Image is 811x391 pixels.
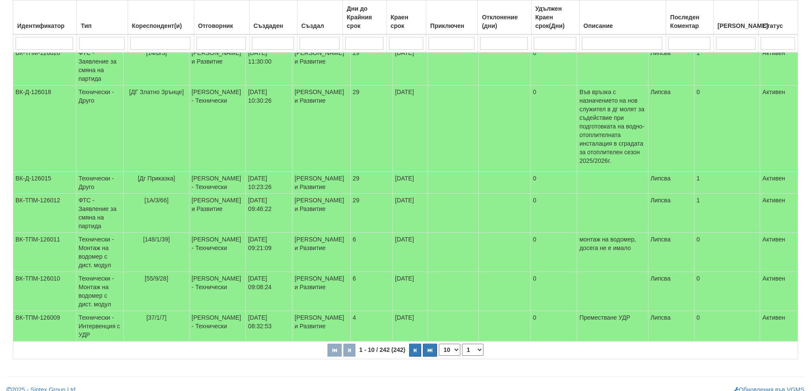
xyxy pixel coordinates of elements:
[13,172,77,194] td: ВК-Д-126015
[292,272,350,311] td: [PERSON_NAME] и Развитие
[668,11,711,32] div: Последен Коментар
[713,0,759,35] th: Брой Файлове: No sort applied, activate to apply an ascending sort
[76,86,124,172] td: Технически - Друго
[13,0,77,35] th: Идентификатор: No sort applied, activate to apply an ascending sort
[345,3,384,32] div: Дни до Крайния срок
[694,86,760,172] td: 0
[76,311,124,342] td: Технически - Интервенция с УДР
[76,233,124,272] td: Технически - Монтаж на водомер с дист. модул
[760,272,798,311] td: Активен
[189,46,246,86] td: [PERSON_NAME] и Развитие
[393,311,428,342] td: [DATE]
[128,0,194,35] th: Кореспондент(и): No sort applied, activate to apply an ascending sort
[761,20,796,32] div: Статус
[76,172,124,194] td: Технически - Друго
[760,172,798,194] td: Активен
[716,20,756,32] div: [PERSON_NAME]
[292,86,350,172] td: [PERSON_NAME] и Развитие
[189,194,246,233] td: [PERSON_NAME] и Развитие
[76,194,124,233] td: ФТС - Заявление за смяна на партида
[531,311,577,342] td: 0
[252,20,295,32] div: Създаден
[393,272,428,311] td: [DATE]
[13,311,77,342] td: ВК-ТПМ-126009
[189,86,246,172] td: [PERSON_NAME] - Технически
[531,272,577,311] td: 0
[343,344,355,357] button: Предишна страница
[292,233,350,272] td: [PERSON_NAME] и Развитие
[579,88,646,165] p: Във връзка с назначението на нов служител в дг молят за съдействие при подготовката на водно-отоп...
[196,20,247,32] div: Отговорник
[386,0,426,35] th: Краен срок: No sort applied, activate to apply an ascending sort
[531,46,577,86] td: 0
[694,172,760,194] td: 1
[146,49,167,56] span: [14/Б/3]
[13,272,77,311] td: ВК-ТПМ-126010
[77,0,128,35] th: Тип: No sort applied, activate to apply an ascending sort
[579,235,646,252] p: монтаж на водомер, досега не е имало
[759,0,798,35] th: Статус: No sort applied, activate to apply an ascending sort
[13,194,77,233] td: ВК-ТПМ-126012
[651,275,671,282] span: Липсва
[760,46,798,86] td: Активен
[531,194,577,233] td: 0
[531,86,577,172] td: 0
[389,11,424,32] div: Краен срок
[246,233,292,272] td: [DATE] 09:21:09
[579,313,646,322] p: Преместване УДР
[393,194,428,233] td: [DATE]
[666,0,713,35] th: Последен Коментар: No sort applied, activate to apply an ascending sort
[246,172,292,194] td: [DATE] 10:23:26
[246,194,292,233] td: [DATE] 09:46:22
[138,175,175,182] span: [Дг Приказка]
[353,49,360,56] span: 29
[300,20,340,32] div: Създал
[353,175,360,182] span: 29
[651,314,671,321] span: Липсва
[292,311,350,342] td: [PERSON_NAME] и Развитие
[144,197,168,204] span: [1А/3/66]
[760,86,798,172] td: Активен
[480,11,529,32] div: Отклонение (дни)
[13,86,77,172] td: ВК-Д-126018
[189,272,246,311] td: [PERSON_NAME] - Технически
[130,20,192,32] div: Кореспондент(и)
[531,0,579,35] th: Удължен Краен срок(Дни): No sort applied, activate to apply an ascending sort
[189,233,246,272] td: [PERSON_NAME] - Технически
[694,46,760,86] td: 1
[357,346,407,353] span: 1 - 10 / 242 (242)
[760,194,798,233] td: Активен
[694,194,760,233] td: 1
[129,89,184,95] span: [ДГ Златно Зрънце]
[694,272,760,311] td: 0
[439,344,460,356] select: Брой редове на страница
[582,20,664,32] div: Описание
[194,0,249,35] th: Отговорник: No sort applied, activate to apply an ascending sort
[246,86,292,172] td: [DATE] 10:30:26
[428,20,475,32] div: Приключен
[327,344,342,357] button: Първа страница
[246,272,292,311] td: [DATE] 09:08:24
[393,172,428,194] td: [DATE]
[694,311,760,342] td: 0
[13,233,77,272] td: ВК-ТПМ-126011
[15,20,74,32] div: Идентификатор
[292,194,350,233] td: [PERSON_NAME] и Развитие
[478,0,531,35] th: Отклонение (дни): No sort applied, activate to apply an ascending sort
[651,175,671,182] span: Липсва
[462,344,484,356] select: Страница номер
[143,236,170,243] span: [148/1/39]
[531,233,577,272] td: 0
[409,344,421,357] button: Следваща страница
[189,172,246,194] td: [PERSON_NAME] - Технически
[297,0,343,35] th: Създал: No sort applied, activate to apply an ascending sort
[13,46,77,86] td: ВК-ТПМ-126020
[353,236,356,243] span: 6
[393,233,428,272] td: [DATE]
[246,311,292,342] td: [DATE] 08:32:53
[353,197,360,204] span: 29
[353,314,356,321] span: 4
[531,172,577,194] td: 0
[76,272,124,311] td: Технически - Монтаж на водомер с дист. модул
[651,236,671,243] span: Липсва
